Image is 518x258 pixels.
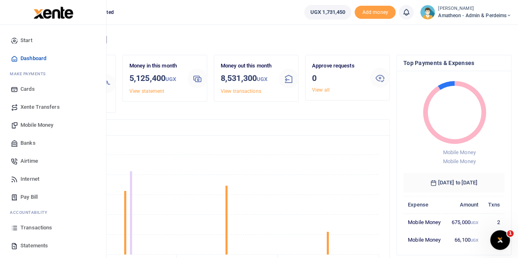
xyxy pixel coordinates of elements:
[20,224,52,232] span: Transactions
[304,5,351,20] a: UGX 1,731,450
[507,230,513,237] span: 1
[470,220,478,225] small: UGX
[20,157,38,165] span: Airtime
[14,71,46,77] span: ake Payments
[7,219,100,237] a: Transactions
[7,152,100,170] a: Airtime
[312,62,364,70] p: Approve requests
[403,173,504,193] h6: [DATE] to [DATE]
[20,193,38,201] span: Pay Bill
[446,231,483,248] td: 66,100
[420,5,435,20] img: profile-user
[420,5,511,20] a: profile-user [PERSON_NAME] Amatheon - Admin & Perdeims
[7,98,100,116] a: Xente Transfers
[165,76,176,82] small: UGX
[7,31,100,49] a: Start
[7,188,100,206] a: Pay Bill
[483,196,504,213] th: Txns
[355,6,396,19] li: Toup your wallet
[129,62,181,70] p: Money in this month
[403,213,446,231] td: Mobile Money
[20,85,35,93] span: Cards
[470,238,478,242] small: UGX
[221,88,261,94] a: View transactions
[403,196,446,213] th: Expense
[312,87,330,93] a: View all
[438,12,511,19] span: Amatheon - Admin & Perdeims
[20,103,60,111] span: Xente Transfers
[7,49,100,67] a: Dashboard
[221,72,272,85] h3: 8,531,300
[20,139,36,147] span: Banks
[7,237,100,255] a: Statements
[438,5,511,12] small: [PERSON_NAME]
[16,209,47,215] span: countability
[7,170,100,188] a: Internet
[446,196,483,213] th: Amount
[355,6,396,19] span: Add money
[443,149,475,155] span: Mobile Money
[312,72,364,84] h3: 0
[20,36,32,45] span: Start
[443,158,475,164] span: Mobile Money
[20,175,39,183] span: Internet
[31,35,511,44] h4: Hello [PERSON_NAME]
[483,213,504,231] td: 2
[20,242,48,250] span: Statements
[33,9,73,15] a: logo-small logo-large logo-large
[7,80,100,98] a: Cards
[221,62,272,70] p: Money out this month
[20,54,46,63] span: Dashboard
[20,121,53,129] span: Mobile Money
[7,116,100,134] a: Mobile Money
[7,206,100,219] li: Ac
[38,123,383,132] h4: Transactions Overview
[7,67,100,80] li: M
[129,72,181,85] h3: 5,125,400
[257,76,267,82] small: UGX
[483,231,504,248] td: 1
[129,88,164,94] a: View statement
[310,8,345,16] span: UGX 1,731,450
[403,58,504,67] h4: Top Payments & Expenses
[403,231,446,248] td: Mobile Money
[7,134,100,152] a: Banks
[446,213,483,231] td: 675,000
[34,7,73,19] img: logo-large
[355,9,396,15] a: Add money
[490,230,510,250] iframe: Intercom live chat
[301,5,355,20] li: Wallet ballance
